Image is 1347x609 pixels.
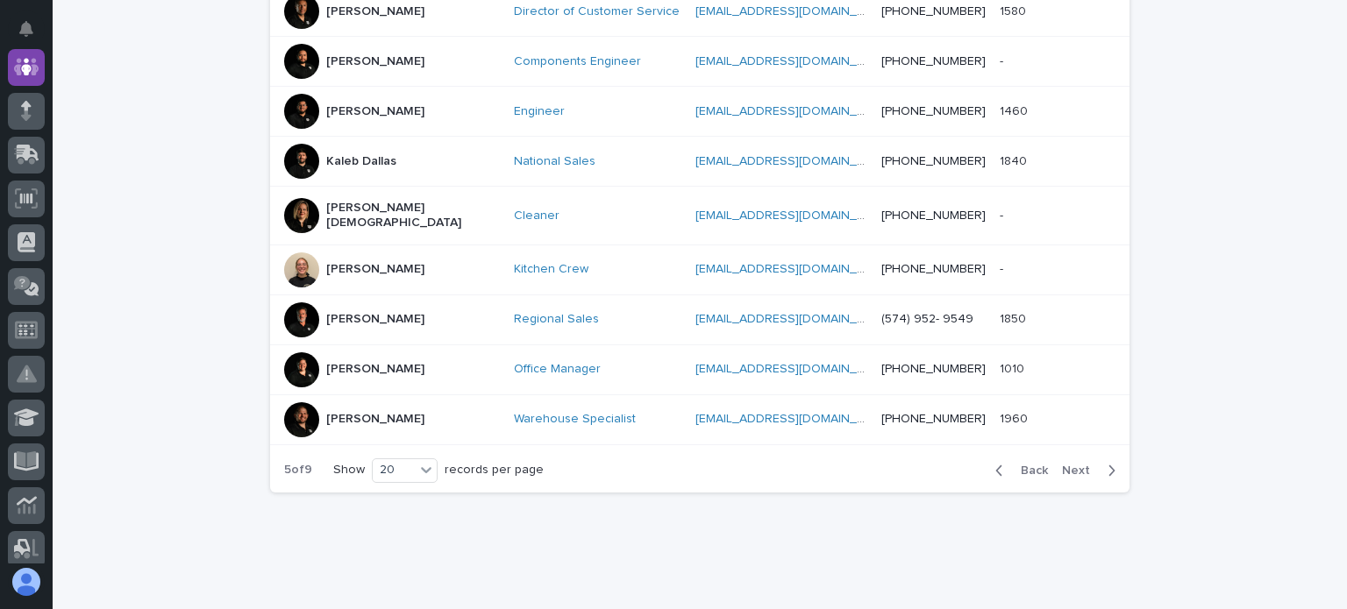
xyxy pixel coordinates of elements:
p: records per page [445,463,544,478]
tr: [PERSON_NAME]Regional Sales [EMAIL_ADDRESS][DOMAIN_NAME] (574) 952- 954918501850 [270,294,1130,344]
p: [PERSON_NAME] [326,312,424,327]
a: Kitchen Crew [514,262,588,277]
span: Back [1010,464,1048,477]
p: 5 of 9 [270,449,326,492]
button: Next [1055,463,1130,478]
a: [EMAIL_ADDRESS][DOMAIN_NAME] [695,5,894,18]
p: Kaleb Dallas [326,154,396,169]
div: Notifications [22,21,45,49]
p: 1580 [1000,1,1030,19]
a: Director of Customer Service [514,4,680,19]
tr: [PERSON_NAME]Warehouse Specialist [EMAIL_ADDRESS][DOMAIN_NAME] [PHONE_NUMBER]19601960 [270,394,1130,444]
a: [PHONE_NUMBER] [881,5,986,18]
tr: [PERSON_NAME]Engineer [EMAIL_ADDRESS][DOMAIN_NAME] [PHONE_NUMBER]14601460 [270,87,1130,137]
a: [PHONE_NUMBER] [881,155,986,167]
a: [EMAIL_ADDRESS][DOMAIN_NAME] [695,209,894,222]
div: 20 [373,461,415,479]
button: users-avatar [8,563,45,600]
a: Cleaner [514,209,559,223]
tr: [PERSON_NAME]Office Manager [EMAIL_ADDRESS][DOMAIN_NAME] [PHONE_NUMBER]10101010 [270,344,1130,394]
a: [EMAIL_ADDRESS][DOMAIN_NAME] [695,105,894,117]
a: [EMAIL_ADDRESS][DOMAIN_NAME] [695,363,894,375]
a: [EMAIL_ADDRESS][DOMAIN_NAME] [695,263,894,275]
a: Engineer [514,104,565,119]
a: National Sales [514,154,595,169]
p: 1840 [1000,151,1030,169]
a: [EMAIL_ADDRESS][DOMAIN_NAME] [695,413,894,425]
tr: [PERSON_NAME]Kitchen Crew [EMAIL_ADDRESS][DOMAIN_NAME] [PHONE_NUMBER]-- [270,244,1130,294]
button: Back [981,463,1055,478]
a: [PHONE_NUMBER] [881,413,986,425]
button: Notifications [8,11,45,47]
a: [PHONE_NUMBER] [881,363,986,375]
a: [PHONE_NUMBER] [881,209,986,222]
a: [EMAIL_ADDRESS][DOMAIN_NAME] [695,313,894,325]
a: [EMAIL_ADDRESS][DOMAIN_NAME] [695,55,894,67]
tr: [PERSON_NAME][DEMOGRAPHIC_DATA]Cleaner [EMAIL_ADDRESS][DOMAIN_NAME] [PHONE_NUMBER]-- [270,187,1130,245]
p: [PERSON_NAME] [326,104,424,119]
a: [PHONE_NUMBER] [881,105,986,117]
p: - [1000,51,1007,69]
p: 1960 [1000,408,1031,427]
p: [PERSON_NAME] [326,54,424,69]
a: Warehouse Specialist [514,412,636,427]
p: [PERSON_NAME] [326,362,424,377]
p: - [1000,258,1007,277]
tr: Kaleb DallasNational Sales [EMAIL_ADDRESS][DOMAIN_NAME] [PHONE_NUMBER]18401840 [270,137,1130,187]
a: [EMAIL_ADDRESS][DOMAIN_NAME] [695,155,894,167]
p: Show [333,463,365,478]
span: Next [1062,464,1101,477]
p: 1850 [1000,308,1030,327]
a: Components Engineer [514,54,641,69]
a: (574) 952- 9549 [881,313,973,325]
p: [PERSON_NAME] [326,412,424,427]
a: [PHONE_NUMBER] [881,263,986,275]
p: - [1000,205,1007,223]
a: Regional Sales [514,312,599,327]
p: [PERSON_NAME][DEMOGRAPHIC_DATA] [326,201,500,230]
tr: [PERSON_NAME]Components Engineer [EMAIL_ADDRESS][DOMAIN_NAME] [PHONE_NUMBER]-- [270,37,1130,87]
p: 1010 [1000,358,1028,377]
p: [PERSON_NAME] [326,262,424,277]
a: Office Manager [514,362,601,377]
p: 1460 [1000,101,1031,119]
a: [PHONE_NUMBER] [881,55,986,67]
p: [PERSON_NAME] [326,4,424,19]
